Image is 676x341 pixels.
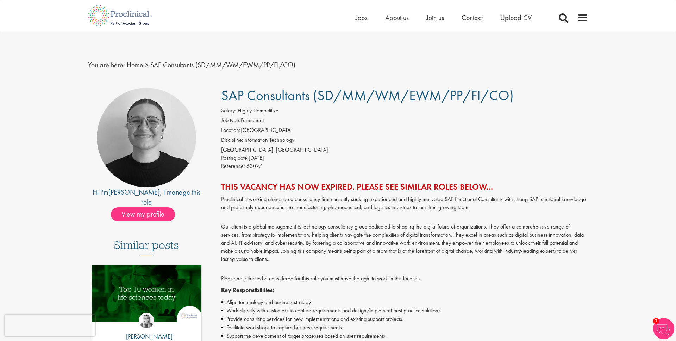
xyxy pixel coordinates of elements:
[221,126,588,136] li: [GEOGRAPHIC_DATA]
[114,239,179,256] h3: Similar posts
[111,209,182,218] a: View my profile
[221,154,588,162] div: [DATE]
[221,182,588,191] h2: This vacancy has now expired. Please see similar roles below...
[221,116,588,126] li: Permanent
[88,187,205,207] div: Hi I'm , I manage this role
[221,306,588,315] li: Work directly with customers to capture requirements and design/implement best practice solutions.
[111,207,175,221] span: View my profile
[92,265,201,322] img: Top 10 women in life sciences today
[221,107,236,115] label: Salary:
[500,13,532,22] a: Upload CV
[221,146,588,154] div: [GEOGRAPHIC_DATA], [GEOGRAPHIC_DATA]
[121,332,173,341] p: [PERSON_NAME]
[221,162,245,170] label: Reference:
[108,188,160,197] a: [PERSON_NAME]
[221,154,249,162] span: Posting date:
[221,267,588,283] p: Please note that to be considered for this role you must have the right to work in this location.
[462,13,483,22] a: Contact
[221,286,274,294] strong: Key Responsibilities:
[385,13,409,22] a: About us
[221,136,243,144] label: Discipline:
[5,315,95,336] iframe: reCAPTCHA
[653,318,674,339] img: Chatbot
[221,315,588,323] li: Provide consulting services for new implementations and existing support projects.
[221,298,588,306] li: Align technology and business strategy.
[246,162,262,170] span: 63027
[238,107,278,114] span: Highly Competitive
[426,13,444,22] a: Join us
[221,195,588,212] p: Proclinical is working alongside a consultancy firm currently seeking experienced and highly moti...
[97,88,196,187] img: imeage of recruiter Emma Pretorious
[139,313,154,328] img: Hannah Burke
[127,60,143,69] a: breadcrumb link
[221,136,588,146] li: Information Technology
[221,116,240,124] label: Job type:
[356,13,368,22] a: Jobs
[221,126,240,134] label: Location:
[221,332,588,340] li: Support the development of target processes based on user requirements.
[88,60,125,69] span: You are here:
[221,323,588,332] li: Facilitate workshops to capture business requirements.
[145,60,149,69] span: >
[653,318,659,324] span: 1
[221,215,588,263] p: Our client is a global management & technology consultancy group dedicated to shaping the digital...
[221,86,514,104] span: SAP Consultants (SD/MM/WM/EWM/PP/FI/CO)
[92,265,201,328] a: Link to a post
[150,60,295,69] span: SAP Consultants (SD/MM/WM/EWM/PP/FI/CO)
